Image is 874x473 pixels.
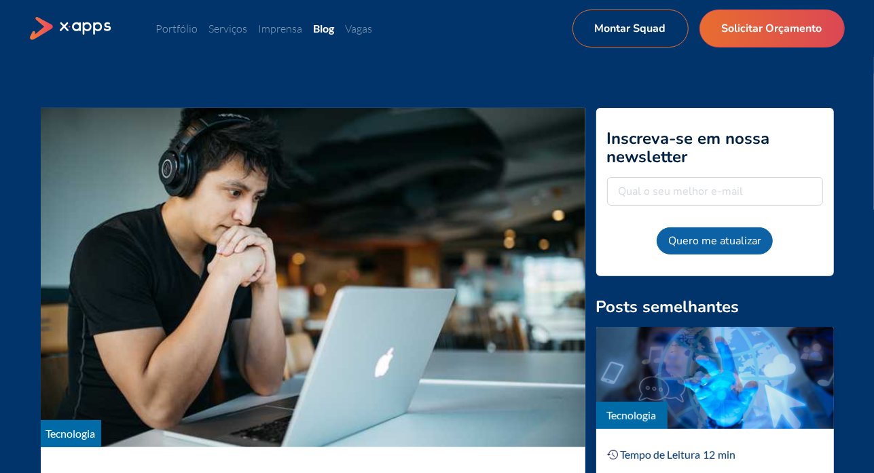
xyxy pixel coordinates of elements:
div: 12 [704,447,716,463]
input: Qual o seu melhor e-mail [607,177,823,206]
button: Quero me atualizar [657,227,773,254]
a: Tecnologia [607,409,657,421]
a: Montar Squad [572,10,689,48]
a: Tecnologia [46,427,96,440]
a: Solicitar Orçamento [699,10,845,48]
a: Blog [314,22,335,35]
div: Tempo de Leitura [621,447,701,463]
h2: Posts semelhantes [596,298,834,316]
a: Imprensa [259,22,303,35]
a: Serviços [209,22,248,35]
a: Portfólio [156,22,198,35]
div: min [718,447,736,463]
h2: Inscreva-se em nossa newsletter [607,130,823,166]
a: Vagas [346,22,373,35]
